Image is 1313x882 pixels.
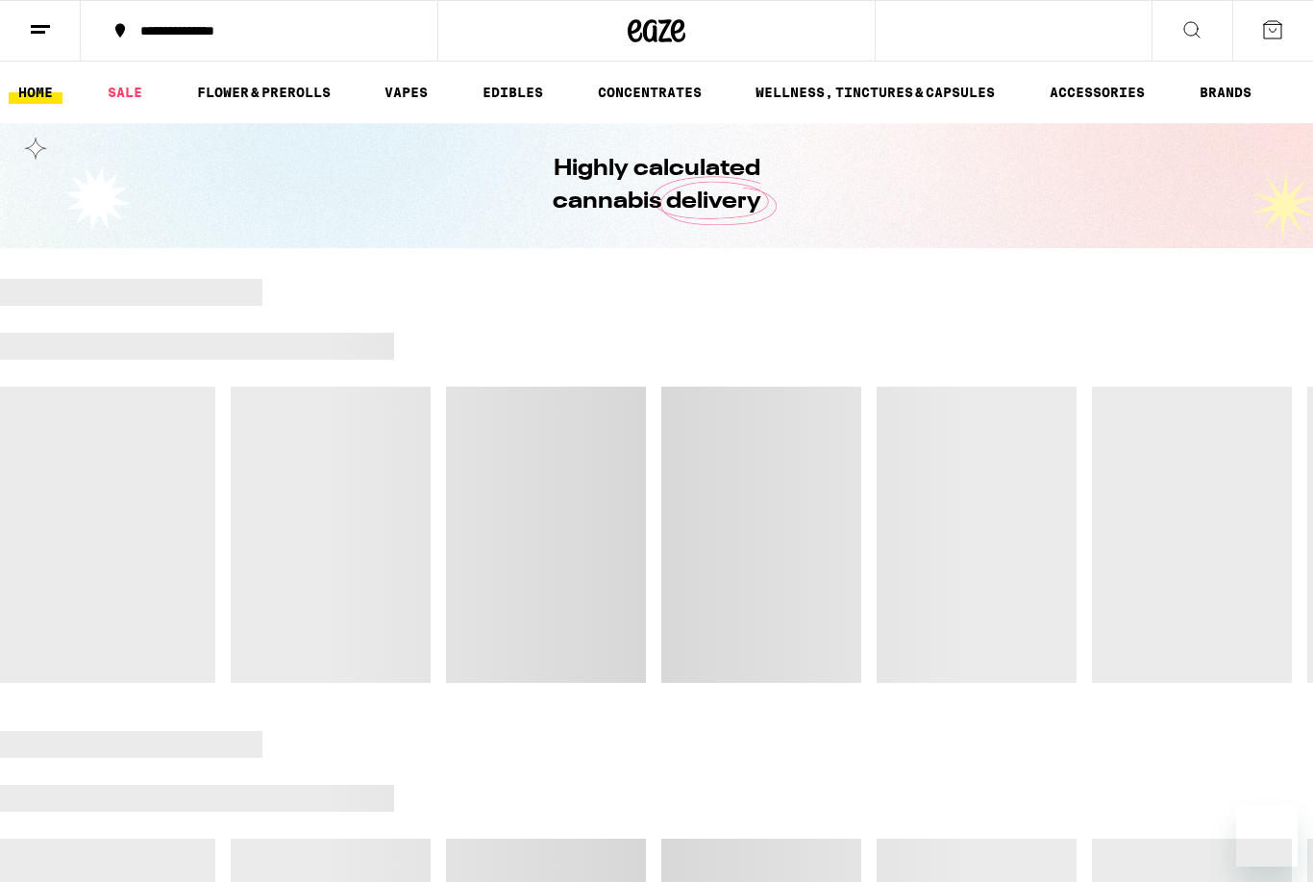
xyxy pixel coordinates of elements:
a: SALE [98,81,152,104]
h1: Highly calculated cannabis delivery [498,153,815,218]
a: HOME [9,81,62,104]
a: WELLNESS, TINCTURES & CAPSULES [746,81,1004,104]
a: BRANDS [1190,81,1261,104]
a: EDIBLES [473,81,553,104]
a: VAPES [375,81,437,104]
a: FLOWER & PREROLLS [187,81,340,104]
a: CONCENTRATES [588,81,711,104]
a: ACCESSORIES [1040,81,1154,104]
iframe: Button to launch messaging window [1236,805,1298,867]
